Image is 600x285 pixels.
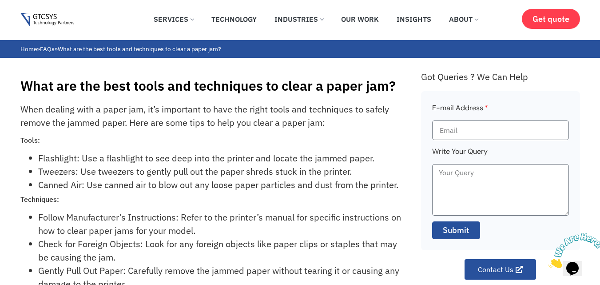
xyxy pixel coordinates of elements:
[432,221,480,239] button: Submit
[432,120,569,140] input: Email
[432,102,569,245] form: Faq Form
[432,146,488,164] label: Write Your Query
[20,195,401,204] h3: Techniques:
[58,45,221,53] span: What are the best tools and techniques to clear a paper jam?
[20,45,221,53] span: » »
[432,102,488,120] label: E-mail Address
[545,229,600,272] iframe: chat widget
[38,152,401,165] li: Flashlight: Use a flashlight to see deep into the printer and locate the jammed paper.
[20,103,401,129] p: When dealing with a paper jam, it’s important to have the right tools and techniques to safely re...
[147,9,200,29] a: Services
[334,9,385,29] a: Our Work
[40,45,55,53] a: FAQs
[38,178,401,192] li: Canned Air: Use canned air to blow out any loose paper particles and dust from the printer.
[443,225,469,236] span: Submit
[478,266,513,273] span: Contact Us
[38,211,401,237] li: Follow Manufacturer’s Instructions: Refer to the printer’s manual for specific instructions on ho...
[205,9,263,29] a: Technology
[390,9,438,29] a: Insights
[38,237,401,264] li: Check for Foreign Objects: Look for any foreign objects like paper clips or staples that may be c...
[465,259,536,280] a: Contact Us
[20,13,74,27] img: Gtcsys logo
[4,4,59,39] img: Chat attention grabber
[20,78,412,94] h1: What are the best tools and techniques to clear a paper jam?
[442,9,485,29] a: About
[421,71,580,82] div: Got Queries ? We Can Help
[20,136,401,145] h3: Tools:
[522,9,580,29] a: Get quote
[532,14,569,24] span: Get quote
[38,165,401,178] li: Tweezers: Use tweezers to gently pull out the paper shreds stuck in the printer.
[268,9,330,29] a: Industries
[20,45,37,53] a: Home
